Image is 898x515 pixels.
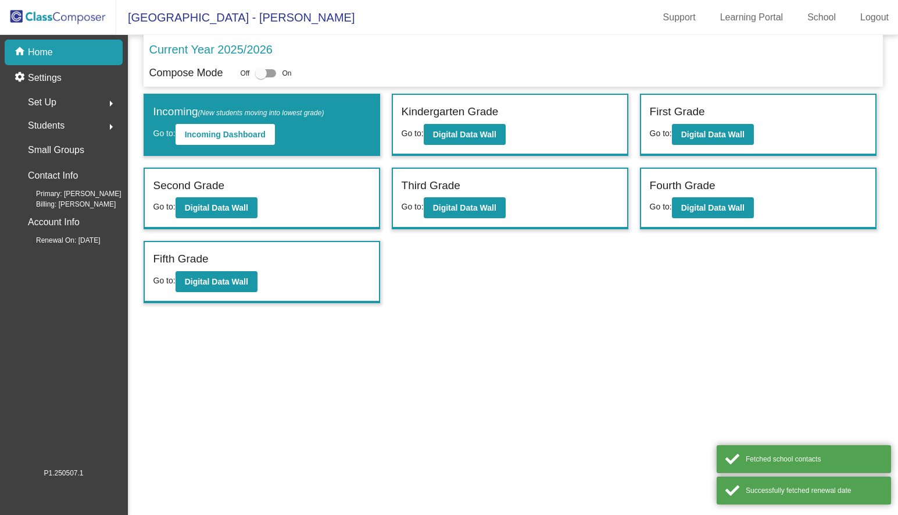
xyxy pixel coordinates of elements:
[176,271,257,292] button: Digital Data Wall
[185,130,266,139] b: Incoming Dashboard
[153,129,176,138] span: Go to:
[681,130,745,139] b: Digital Data Wall
[14,71,28,85] mat-icon: settings
[28,94,56,111] span: Set Up
[402,202,424,211] span: Go to:
[17,235,100,246] span: Renewal On: [DATE]
[176,197,257,218] button: Digital Data Wall
[149,65,223,81] p: Compose Mode
[681,203,745,212] b: Digital Data Wall
[153,177,225,194] label: Second Grade
[672,124,754,145] button: Digital Data Wall
[176,124,275,145] button: Incoming Dashboard
[851,8,898,27] a: Logout
[746,454,882,464] div: Fetched school contacts
[28,45,53,59] p: Home
[424,197,506,218] button: Digital Data Wall
[149,41,273,58] p: Current Year 2025/2026
[17,189,121,199] span: Primary: [PERSON_NAME]
[28,118,65,134] span: Students
[282,68,291,79] span: On
[14,45,28,59] mat-icon: home
[424,124,506,145] button: Digital Data Wall
[153,251,209,268] label: Fifth Grade
[650,129,672,138] span: Go to:
[650,104,705,120] label: First Grade
[104,97,118,111] mat-icon: arrow_right
[153,276,176,285] span: Go to:
[711,8,793,27] a: Learning Portal
[153,202,176,211] span: Go to:
[402,129,424,138] span: Go to:
[104,120,118,134] mat-icon: arrow_right
[241,68,250,79] span: Off
[28,168,78,184] p: Contact Info
[198,109,324,117] span: (New students moving into lowest grade)
[402,177,460,194] label: Third Grade
[433,130,496,139] b: Digital Data Wall
[185,277,248,286] b: Digital Data Wall
[672,197,754,218] button: Digital Data Wall
[650,177,715,194] label: Fourth Grade
[650,202,672,211] span: Go to:
[402,104,499,120] label: Kindergarten Grade
[116,8,355,27] span: [GEOGRAPHIC_DATA] - [PERSON_NAME]
[17,199,116,209] span: Billing: [PERSON_NAME]
[28,142,84,158] p: Small Groups
[28,214,80,230] p: Account Info
[798,8,845,27] a: School
[433,203,496,212] b: Digital Data Wall
[185,203,248,212] b: Digital Data Wall
[28,71,62,85] p: Settings
[654,8,705,27] a: Support
[746,485,882,496] div: Successfully fetched renewal date
[153,104,324,120] label: Incoming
